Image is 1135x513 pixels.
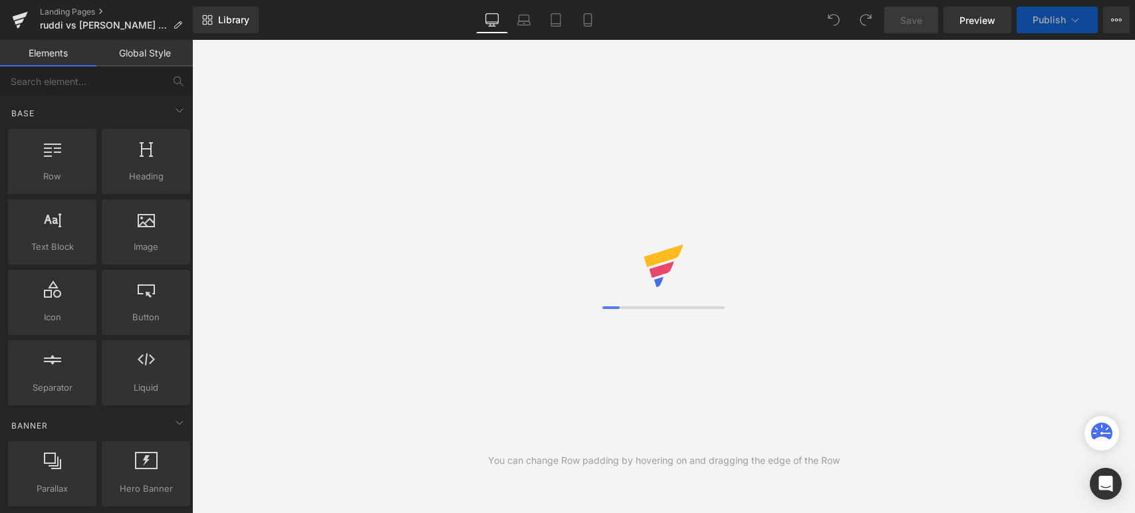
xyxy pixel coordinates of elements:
span: Icon [12,310,92,324]
button: Publish [1017,7,1098,33]
span: Heading [106,169,186,183]
span: Base [10,107,36,120]
span: Liquid [106,381,186,395]
span: ruddi vs [PERSON_NAME] Choice [MEDICAL_DATA] [40,20,168,31]
span: Hero Banner [106,482,186,496]
span: Text Block [12,240,92,254]
span: Row [12,169,92,183]
a: Global Style [96,40,193,66]
button: More [1103,7,1130,33]
span: Banner [10,419,49,432]
button: Redo [852,7,879,33]
span: Separator [12,381,92,395]
span: Button [106,310,186,324]
a: New Library [193,7,259,33]
span: Parallax [12,482,92,496]
div: You can change Row padding by hovering on and dragging the edge of the Row [488,453,840,468]
span: Image [106,240,186,254]
div: Open Intercom Messenger [1090,468,1122,500]
span: Save [900,13,922,27]
a: Landing Pages [40,7,193,17]
a: Desktop [476,7,508,33]
span: Publish [1033,15,1066,25]
a: Laptop [508,7,540,33]
span: Preview [959,13,995,27]
a: Tablet [540,7,572,33]
a: Mobile [572,7,604,33]
a: Preview [944,7,1011,33]
button: Undo [820,7,847,33]
span: Library [218,14,249,26]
